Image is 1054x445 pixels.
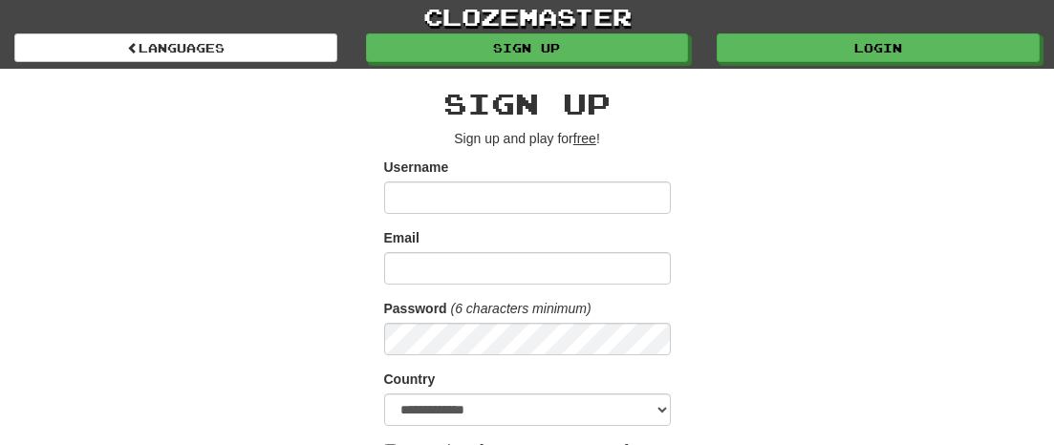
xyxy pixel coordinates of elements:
a: Login [717,33,1040,62]
u: free [573,131,596,146]
p: Sign up and play for ! [384,129,671,148]
em: (6 characters minimum) [451,301,592,316]
h2: Sign up [384,88,671,119]
label: Username [384,158,449,177]
label: Email [384,228,419,247]
label: Password [384,299,447,318]
a: Languages [14,33,337,62]
label: Country [384,370,436,389]
a: Sign up [366,33,689,62]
